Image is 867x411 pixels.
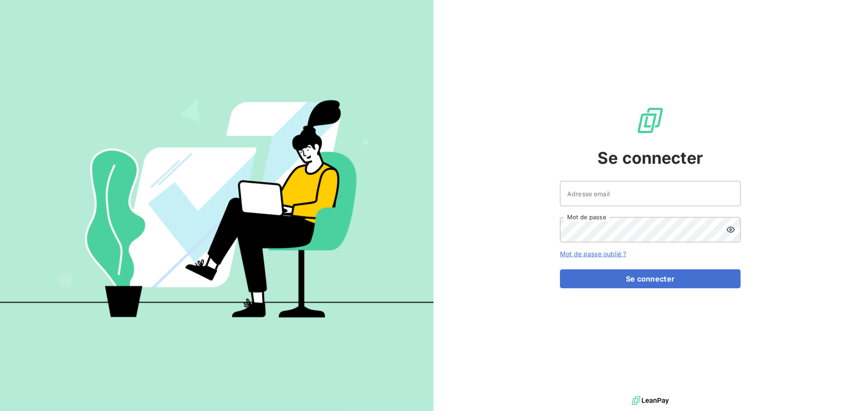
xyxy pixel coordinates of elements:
button: Se connecter [560,269,741,288]
a: Mot de passe oublié ? [560,250,626,258]
img: Logo LeanPay [636,106,665,135]
span: Se connecter [597,146,703,170]
input: placeholder [560,181,741,206]
img: logo [632,394,669,407]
